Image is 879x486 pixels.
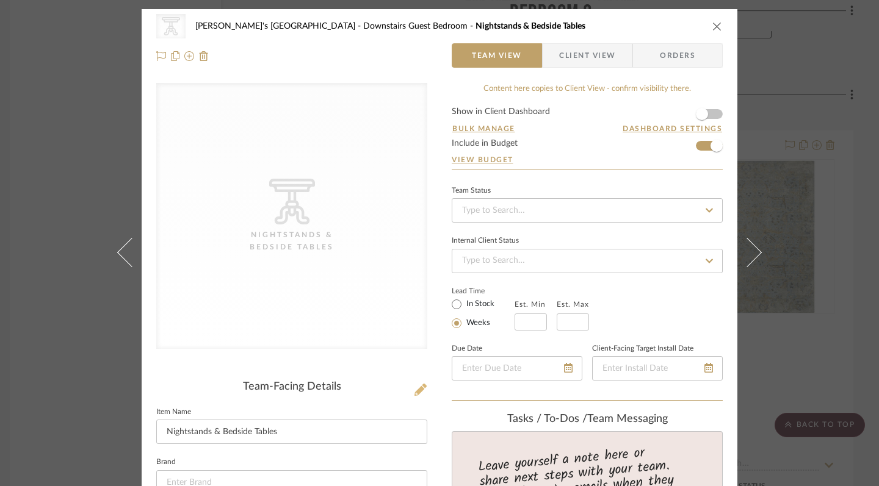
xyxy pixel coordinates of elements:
[452,238,519,244] div: Internal Client Status
[199,51,209,61] img: Remove from project
[646,43,709,68] span: Orders
[156,381,427,394] div: Team-Facing Details
[452,188,491,194] div: Team Status
[592,356,723,381] input: Enter Install Date
[507,413,587,424] span: Tasks / To-Dos /
[156,409,191,415] label: Item Name
[452,346,482,352] label: Due Date
[464,318,490,329] label: Weeks
[515,300,546,309] label: Est. Min
[476,22,585,30] span: Nightstands‎‎‏‏‎ & Bedside Tables
[557,300,589,309] label: Est. Max
[363,22,476,30] span: Downstairs Guest Bedroom
[452,83,723,95] div: Content here copies to Client View - confirm visibility there.
[712,21,723,32] button: close
[452,296,515,331] mat-radio-group: Select item type
[156,459,176,465] label: Brand
[195,22,363,30] span: [PERSON_NAME]'s [GEOGRAPHIC_DATA]
[452,123,516,134] button: Bulk Manage
[464,299,494,310] label: In Stock
[452,155,723,165] a: View Budget
[452,285,515,296] label: Lead Time
[156,420,427,444] input: Enter Item Name
[592,346,693,352] label: Client-Facing Target Install Date
[452,249,723,273] input: Type to Search…
[559,43,615,68] span: Client View
[452,198,723,223] input: Type to Search…
[622,123,723,134] button: Dashboard Settings
[452,356,582,381] input: Enter Due Date
[472,43,522,68] span: Team View
[452,413,723,426] div: team Messaging
[231,229,353,253] div: Nightstands‎‎‏‏‎ & Bedside Tables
